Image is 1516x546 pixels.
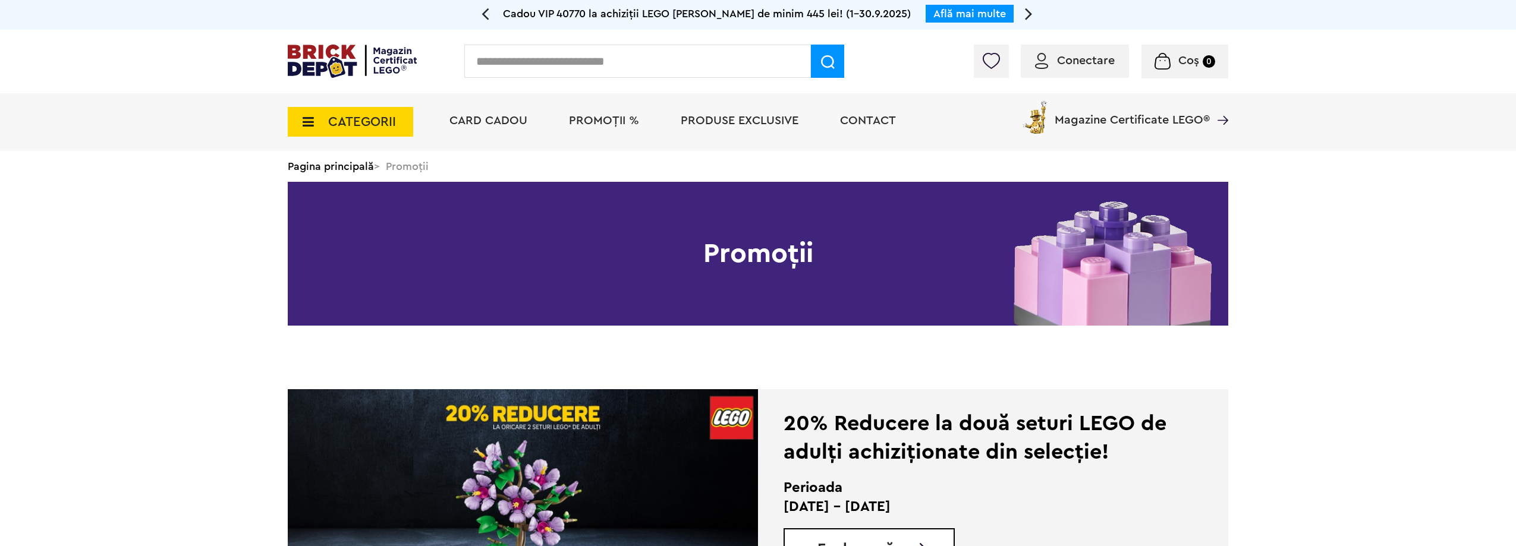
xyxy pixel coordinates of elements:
[288,182,1228,326] h1: Promoții
[784,497,1169,516] p: [DATE] - [DATE]
[933,8,1006,19] a: Află mai multe
[784,478,1169,497] h2: Perioada
[1035,55,1115,67] a: Conectare
[1203,55,1215,68] small: 0
[1178,55,1199,67] span: Coș
[681,115,798,127] a: Produse exclusive
[288,161,374,172] a: Pagina principală
[503,8,911,19] span: Cadou VIP 40770 la achiziții LEGO [PERSON_NAME] de minim 445 lei! (1-30.9.2025)
[840,115,896,127] a: Contact
[1210,99,1228,111] a: Magazine Certificate LEGO®
[1057,55,1115,67] span: Conectare
[1055,99,1210,126] span: Magazine Certificate LEGO®
[449,115,527,127] a: Card Cadou
[288,151,1228,182] div: > Promoții
[328,115,396,128] span: CATEGORII
[784,409,1169,466] div: 20% Reducere la două seturi LEGO de adulți achiziționate din selecție!
[569,115,639,127] a: PROMOȚII %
